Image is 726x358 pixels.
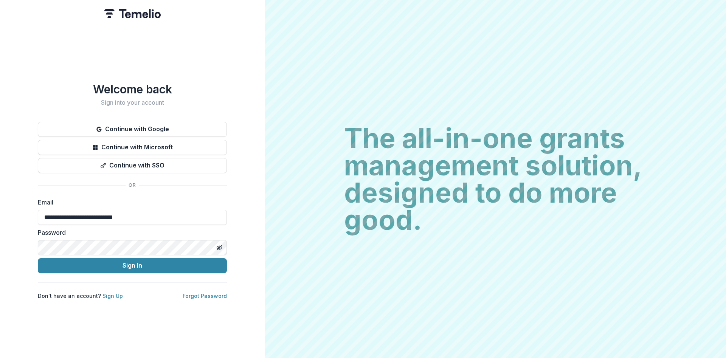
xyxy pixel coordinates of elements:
button: Toggle password visibility [213,242,225,254]
a: Forgot Password [183,293,227,299]
label: Email [38,198,222,207]
button: Sign In [38,258,227,273]
h1: Welcome back [38,82,227,96]
h2: Sign into your account [38,99,227,106]
button: Continue with Google [38,122,227,137]
button: Continue with Microsoft [38,140,227,155]
p: Don't have an account? [38,292,123,300]
img: Temelio [104,9,161,18]
button: Continue with SSO [38,158,227,173]
label: Password [38,228,222,237]
a: Sign Up [102,293,123,299]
